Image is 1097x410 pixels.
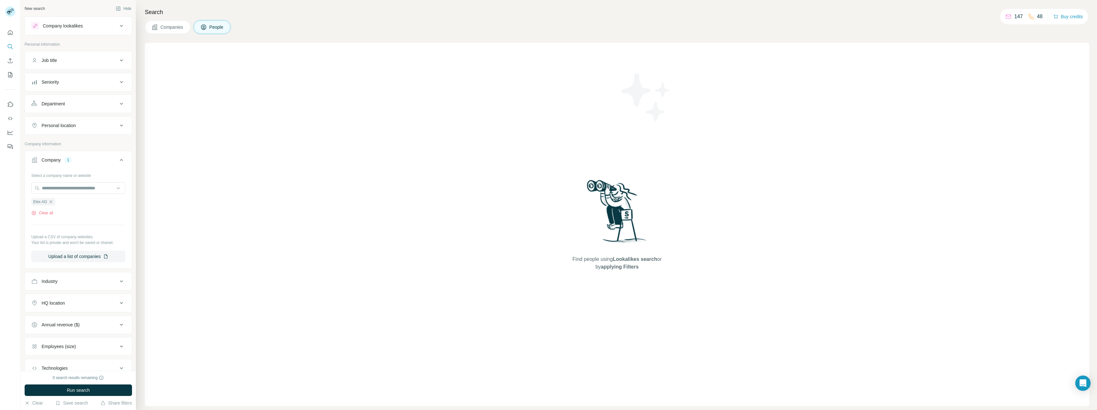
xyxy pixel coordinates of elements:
[25,18,132,34] button: Company lookalikes
[31,210,53,216] button: Clear all
[25,295,132,311] button: HQ location
[566,255,668,271] span: Find people using or by
[1075,376,1091,391] div: Open Intercom Messenger
[1053,12,1083,21] button: Buy credits
[25,74,132,90] button: Seniority
[5,27,15,38] button: Quick start
[25,6,45,11] div: New search
[42,343,76,350] div: Employees (size)
[5,113,15,124] button: Use Surfe API
[601,264,639,270] span: applying Filters
[160,24,184,30] span: Companies
[31,251,125,262] button: Upload a list of companies
[25,141,132,147] p: Company information
[25,361,132,376] button: Technologies
[67,387,90,393] span: Run search
[25,317,132,332] button: Annual revenue ($)
[617,68,675,126] img: Surfe Illustration - Stars
[25,339,132,354] button: Employees (size)
[42,101,65,107] div: Department
[25,400,43,406] button: Clear
[33,199,47,205] span: Elex AG
[25,96,132,111] button: Department
[42,79,59,85] div: Seniority
[31,240,125,246] p: Your list is private and won't be saved or shared.
[42,122,76,129] div: Personal location
[613,256,657,262] span: Lookalikes search
[65,157,72,163] div: 1
[42,322,80,328] div: Annual revenue ($)
[209,24,224,30] span: People
[31,170,125,178] div: Select a company name or website
[5,41,15,52] button: Search
[584,178,650,249] img: Surfe Illustration - Woman searching with binoculars
[42,300,65,306] div: HQ location
[1014,13,1023,20] p: 147
[145,8,1089,17] h4: Search
[42,278,58,285] div: Industry
[25,53,132,68] button: Job title
[5,69,15,80] button: My lists
[5,127,15,138] button: Dashboard
[43,23,83,29] div: Company lookalikes
[42,57,57,64] div: Job title
[42,157,61,163] div: Company
[5,55,15,66] button: Enrich CSV
[25,152,132,170] button: Company1
[25,42,132,47] p: Personal information
[5,99,15,110] button: Use Surfe on LinkedIn
[1037,13,1043,20] p: 48
[31,234,125,240] p: Upload a CSV of company websites.
[25,274,132,289] button: Industry
[55,400,88,406] button: Save search
[100,400,132,406] button: Share filters
[53,375,104,381] div: 0 search results remaining
[25,384,132,396] button: Run search
[5,141,15,152] button: Feedback
[25,118,132,133] button: Personal location
[42,365,68,371] div: Technologies
[111,4,136,13] button: Hide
